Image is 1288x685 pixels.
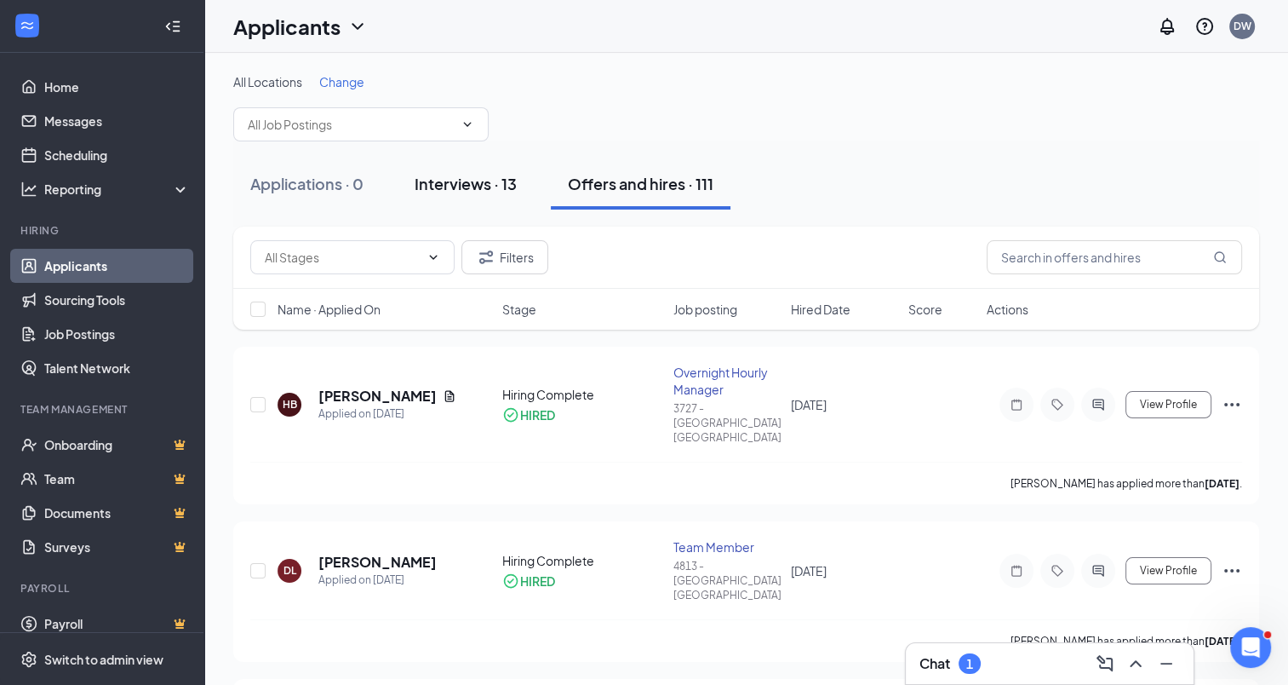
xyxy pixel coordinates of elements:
button: View Profile [1125,557,1211,584]
svg: Tag [1047,564,1068,578]
button: View Profile [1125,391,1211,418]
svg: Note [1006,398,1027,412]
a: Sourcing Tools [44,283,190,317]
div: HB [283,397,297,412]
div: Overnight Hourly Manager [673,364,781,398]
svg: Notifications [1157,16,1177,37]
a: Talent Network [44,351,190,385]
div: Hiring Complete [502,386,663,403]
svg: Ellipses [1222,561,1242,581]
svg: WorkstreamLogo [19,17,36,34]
a: Scheduling [44,138,190,172]
a: PayrollCrown [44,607,190,641]
div: Team Management [20,402,186,417]
svg: ChevronDown [461,118,474,131]
b: [DATE] [1205,635,1239,648]
div: Hiring [20,223,186,238]
iframe: Intercom live chat [1230,627,1271,668]
div: Applied on [DATE] [318,406,456,423]
p: [PERSON_NAME] has applied more than . [1010,476,1242,491]
button: Minimize [1153,650,1180,677]
svg: Settings [20,651,37,668]
span: [DATE] [791,563,827,579]
svg: ChevronDown [347,16,368,37]
input: Search in offers and hires [987,240,1242,274]
span: [DATE] [791,397,827,412]
div: 1 [966,657,973,671]
span: Hired Date [791,301,850,318]
span: Actions [987,301,1028,318]
h3: Chat [919,654,950,673]
svg: Collapse [164,18,181,35]
button: ComposeMessage [1091,650,1119,677]
span: Name · Applied On [278,301,381,318]
svg: ActiveChat [1088,398,1108,412]
div: Reporting [44,181,191,198]
a: Applicants [44,249,190,283]
span: Score [908,301,942,318]
span: Change [319,74,364,89]
span: Stage [502,301,536,318]
svg: MagnifyingGlass [1213,250,1227,264]
a: DocumentsCrown [44,496,190,530]
div: Hiring Complete [502,552,663,569]
svg: Analysis [20,181,37,198]
svg: Tag [1047,398,1068,412]
div: DL [283,563,296,578]
a: Home [44,70,190,104]
input: All Stages [265,248,420,267]
span: Job posting [673,301,737,318]
div: DW [1234,19,1251,33]
h1: Applicants [233,12,341,41]
h5: [PERSON_NAME] [318,387,436,406]
div: Offers and hires · 111 [568,173,713,194]
a: OnboardingCrown [44,428,190,462]
a: SurveysCrown [44,530,190,564]
svg: QuestionInfo [1194,16,1215,37]
svg: Minimize [1156,653,1176,674]
div: 4813 - [GEOGRAPHIC_DATA], [GEOGRAPHIC_DATA] [673,559,781,602]
svg: Document [443,389,456,403]
svg: Note [1006,564,1027,578]
div: Applications · 0 [250,173,364,194]
svg: ActiveChat [1088,564,1108,578]
svg: CheckmarkCircle [502,406,519,423]
span: All Locations [233,74,302,89]
span: View Profile [1140,399,1197,411]
b: [DATE] [1205,477,1239,490]
div: 3727 - [GEOGRAPHIC_DATA], [GEOGRAPHIC_DATA] [673,401,781,445]
a: Job Postings [44,317,190,351]
svg: ChevronUp [1125,653,1146,674]
svg: ChevronDown [426,250,440,264]
div: Payroll [20,581,186,596]
a: TeamCrown [44,462,190,496]
div: HIRED [520,573,555,590]
svg: Filter [476,247,496,268]
svg: ComposeMessage [1095,653,1115,674]
div: Applied on [DATE] [318,572,437,589]
div: Interviews · 13 [415,173,517,194]
input: All Job Postings [248,115,454,134]
div: Team Member [673,538,781,555]
div: HIRED [520,406,555,423]
button: Filter Filters [461,240,548,274]
div: Switch to admin view [44,651,163,668]
span: View Profile [1140,565,1197,577]
svg: Ellipses [1222,394,1242,415]
a: Messages [44,104,190,138]
svg: CheckmarkCircle [502,573,519,590]
button: ChevronUp [1122,650,1149,677]
h5: [PERSON_NAME] [318,553,437,572]
p: [PERSON_NAME] has applied more than . [1010,634,1242,648]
